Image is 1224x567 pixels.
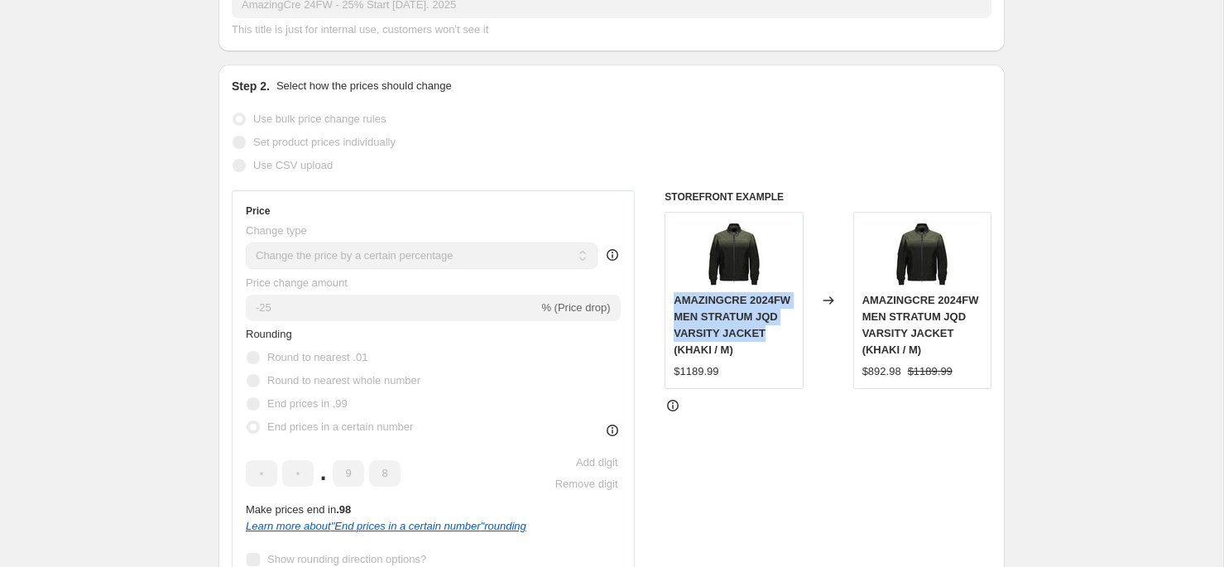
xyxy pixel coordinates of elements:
[862,363,901,380] div: $892.98
[253,159,333,171] span: Use CSV upload
[674,294,790,356] span: AMAZINGCRE 2024FW MEN STRATUM JQD VARSITY JACKET (KHAKI / M)
[267,374,420,387] span: Round to nearest whole number
[246,204,270,218] h3: Price
[267,397,348,410] span: End prices in .99
[267,351,367,363] span: Round to nearest .01
[253,113,386,125] span: Use bulk price change rules
[246,503,351,516] span: Make prices end in
[246,328,292,340] span: Rounding
[246,520,526,532] i: Learn more about " End prices in a certain number " rounding
[908,363,953,380] strike: $1189.99
[267,553,426,565] span: Show rounding direction options?
[246,460,277,487] input: ﹡
[333,460,364,487] input: ﹡
[336,503,351,516] b: .98
[889,221,955,287] img: 7bd6e1c0cb8bc_80x.jpg
[282,460,314,487] input: ﹡
[604,247,621,263] div: help
[246,224,307,237] span: Change type
[674,363,718,380] div: $1189.99
[862,294,979,356] span: AMAZINGCRE 2024FW MEN STRATUM JQD VARSITY JACKET (KHAKI / M)
[665,190,991,204] h6: STOREFRONT EXAMPLE
[541,301,610,314] span: % (Price drop)
[246,295,538,321] input: -15
[276,78,452,94] p: Select how the prices should change
[267,420,413,433] span: End prices in a certain number
[232,23,488,36] span: This title is just for internal use, customers won't see it
[232,78,270,94] h2: Step 2.
[253,136,396,148] span: Set product prices individually
[369,460,401,487] input: ﹡
[246,520,526,532] a: Learn more about"End prices in a certain number"rounding
[246,276,348,289] span: Price change amount
[701,221,767,287] img: 7bd6e1c0cb8bc_80x.jpg
[319,460,328,487] span: .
